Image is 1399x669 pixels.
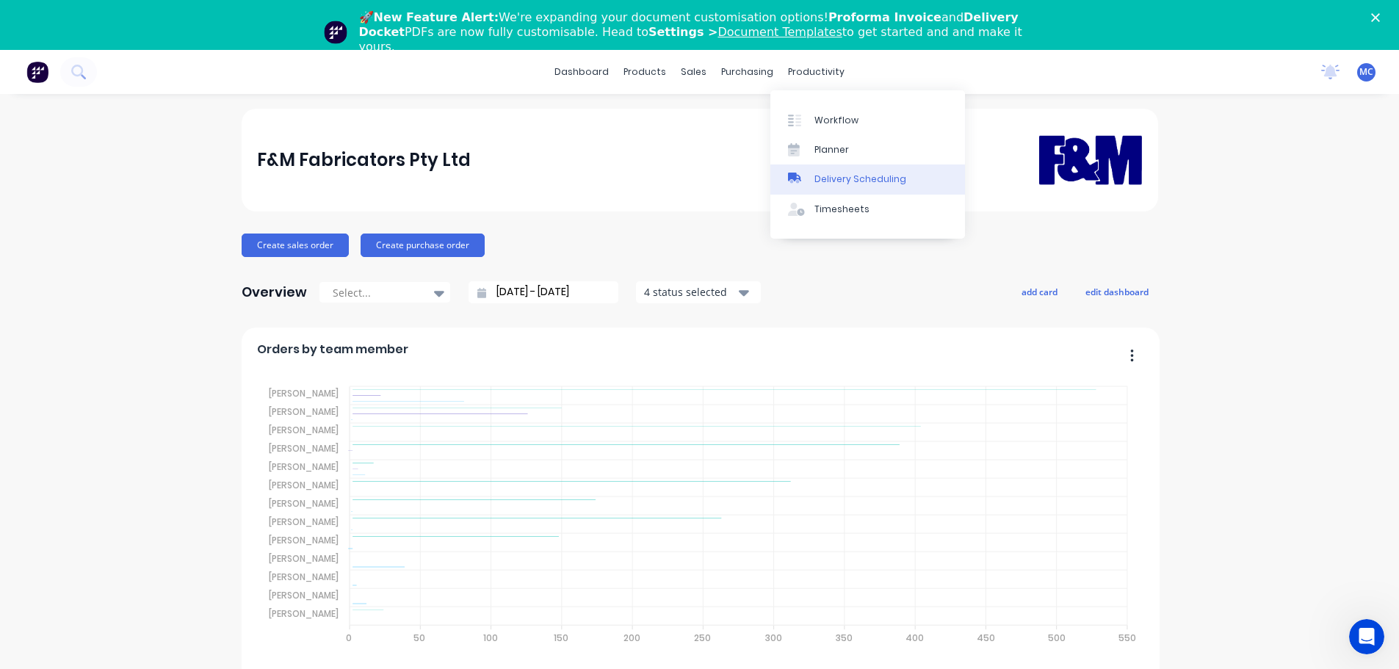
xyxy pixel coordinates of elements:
span: Orders by team member [257,341,408,358]
tspan: [PERSON_NAME] [269,387,339,399]
button: 4 status selected [636,281,761,303]
button: add card [1012,282,1067,301]
a: Delivery Scheduling [770,164,965,194]
div: F&M Fabricators Pty Ltd [257,145,471,175]
a: Workflow [770,105,965,134]
div: productivity [781,61,852,83]
tspan: 550 [1118,632,1136,644]
span: MC [1359,65,1373,79]
div: Delivery Scheduling [814,173,906,186]
div: Overview [242,278,307,307]
tspan: 50 [413,632,425,644]
tspan: [PERSON_NAME] [269,460,339,473]
div: 4 status selected [644,284,737,300]
a: dashboard [547,61,616,83]
img: Factory [26,61,48,83]
b: Proforma Invoice [828,10,941,24]
tspan: [PERSON_NAME] [269,424,339,436]
tspan: 500 [1048,632,1066,644]
div: Timesheets [814,203,870,216]
div: purchasing [714,61,781,83]
a: Timesheets [770,195,965,224]
div: Planner [814,143,849,156]
img: F&M Fabricators Pty Ltd [1039,114,1142,206]
button: Create sales order [242,234,349,257]
tspan: 350 [836,632,853,644]
tspan: 150 [554,632,568,644]
tspan: 400 [905,632,924,644]
iframe: Intercom live chat [1349,619,1384,654]
tspan: [PERSON_NAME] [269,589,339,601]
tspan: [PERSON_NAME] [269,607,339,620]
b: New Feature Alert: [374,10,499,24]
button: edit dashboard [1076,282,1158,301]
tspan: [PERSON_NAME] [269,516,339,528]
div: products [616,61,673,83]
b: Delivery Docket [359,10,1019,39]
button: Create purchase order [361,234,485,257]
div: Close [1371,13,1386,22]
tspan: 100 [483,632,498,644]
tspan: [PERSON_NAME] [269,571,339,583]
div: 🚀 We're expanding your document customisation options! and PDFs are now fully customisable. Head ... [359,10,1052,54]
tspan: 0 [346,632,352,644]
tspan: 450 [977,632,995,644]
img: Profile image for Team [324,21,347,44]
div: sales [673,61,714,83]
b: Settings > [648,25,842,39]
tspan: [PERSON_NAME] [269,405,339,418]
tspan: [PERSON_NAME] [269,534,339,546]
a: Planner [770,135,965,164]
tspan: [PERSON_NAME] [269,552,339,565]
tspan: 250 [694,632,711,644]
tspan: 200 [623,632,640,644]
tspan: [PERSON_NAME] [269,497,339,510]
tspan: [PERSON_NAME] [269,479,339,491]
a: Document Templates [717,25,842,39]
div: Workflow [814,114,858,127]
tspan: [PERSON_NAME] [269,442,339,455]
tspan: 300 [765,632,782,644]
